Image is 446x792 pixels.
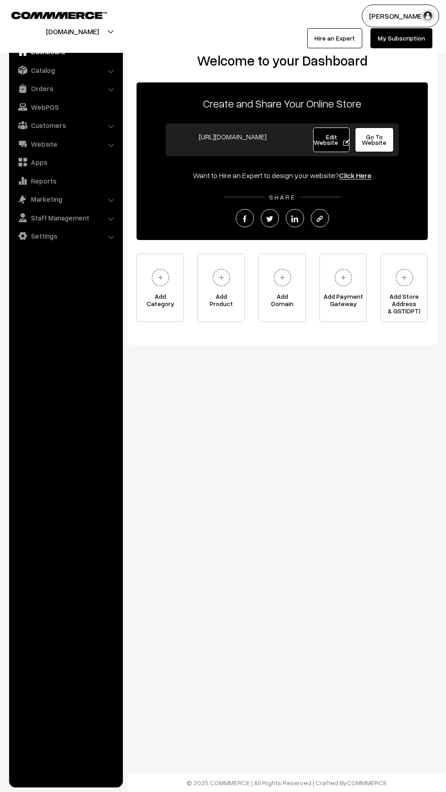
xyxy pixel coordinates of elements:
span: Add Product [198,293,244,311]
a: Go To Website [355,128,394,152]
a: Catalog [11,62,120,78]
a: Hire an Expert [307,28,362,48]
h2: Welcome to your Dashboard [137,52,428,69]
a: Website [11,136,120,152]
a: My Subscription [370,28,432,48]
a: Apps [11,154,120,170]
a: Staff Management [11,209,120,226]
div: Want to Hire an Expert to design your website? [137,170,428,181]
a: Orders [11,80,120,97]
span: Add Store Address & GST(OPT) [381,293,427,311]
a: Edit Website [313,128,350,152]
footer: © 2025 COMMMERCE | All Rights Reserved | Crafted By [127,773,446,792]
img: plus.svg [148,265,173,290]
a: COMMMERCE [11,9,91,20]
a: Add PaymentGateway [319,254,367,322]
img: plus.svg [270,265,295,290]
span: SHARE [264,193,300,201]
span: Add Domain [259,293,305,311]
p: Create and Share Your Online Store [137,95,428,112]
img: COMMMERCE [11,12,107,19]
a: Settings [11,228,120,244]
a: AddDomain [258,254,306,322]
a: Reports [11,173,120,189]
a: COMMMERCE [347,779,387,787]
a: Customers [11,117,120,133]
button: [DOMAIN_NAME] [14,20,131,43]
span: Add Payment Gateway [320,293,366,311]
a: AddProduct [198,254,245,322]
a: Marketing [11,191,120,207]
img: plus.svg [331,265,356,290]
img: user [421,9,435,23]
img: plus.svg [209,265,234,290]
span: Add Category [137,293,183,311]
a: AddCategory [137,254,184,322]
img: plus.svg [392,265,417,290]
a: Add Store Address& GST(OPT) [380,254,428,322]
button: [PERSON_NAME]… [362,5,439,27]
span: Go To Website [362,133,386,146]
span: Edit Website [314,133,350,146]
a: Click Here [339,171,371,180]
a: WebPOS [11,99,120,115]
